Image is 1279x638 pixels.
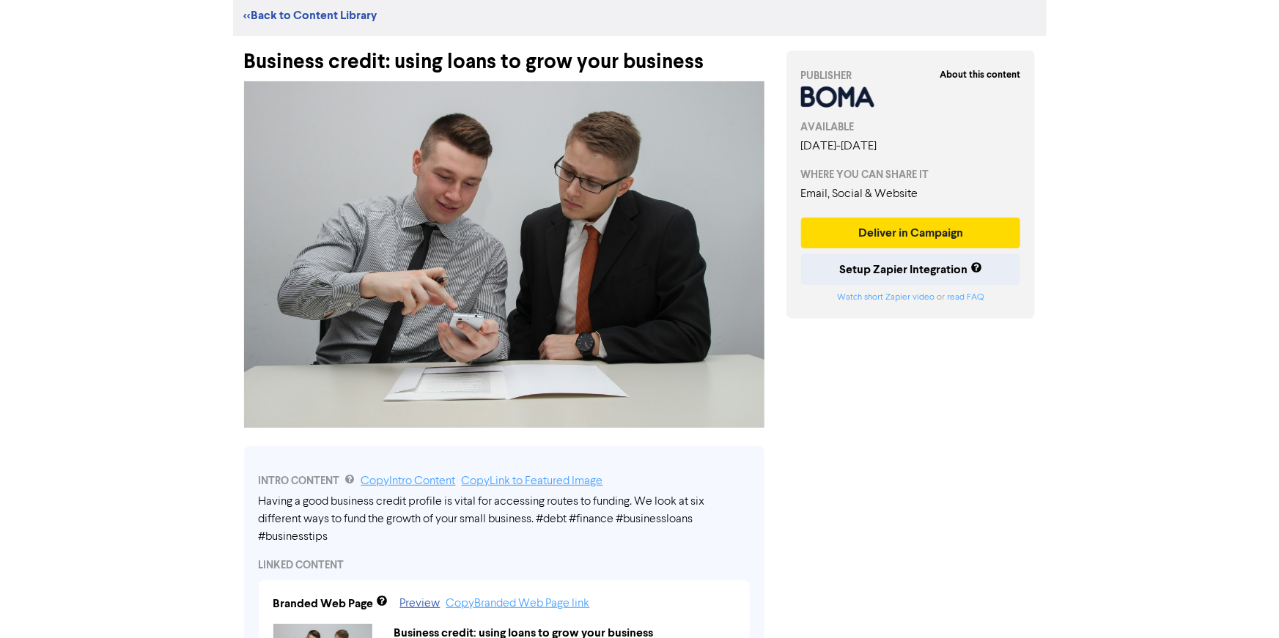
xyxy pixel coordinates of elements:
[837,293,935,302] a: Watch short Zapier video
[940,69,1020,81] strong: About this content
[801,167,1021,182] div: WHERE YOU CAN SHARE IT
[259,493,750,546] div: Having a good business credit profile is vital for accessing routes to funding. We look at six di...
[259,557,750,573] div: LINKED CONTENT
[801,68,1021,84] div: PUBLISHER
[801,254,1021,285] button: Setup Zapier Integration
[400,598,441,609] a: Preview
[244,36,764,74] div: Business credit: using loans to grow your business
[801,119,1021,135] div: AVAILABLE
[801,185,1021,203] div: Email, Social & Website
[801,291,1021,304] div: or
[273,595,374,612] div: Branded Web Page
[462,475,603,487] a: Copy Link to Featured Image
[947,293,984,302] a: read FAQ
[259,472,750,490] div: INTRO CONTENT
[446,598,590,609] a: Copy Branded Web Page link
[361,475,456,487] a: Copy Intro Content
[801,138,1021,155] div: [DATE] - [DATE]
[244,8,377,23] a: <<Back to Content Library
[801,218,1021,248] button: Deliver in Campaign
